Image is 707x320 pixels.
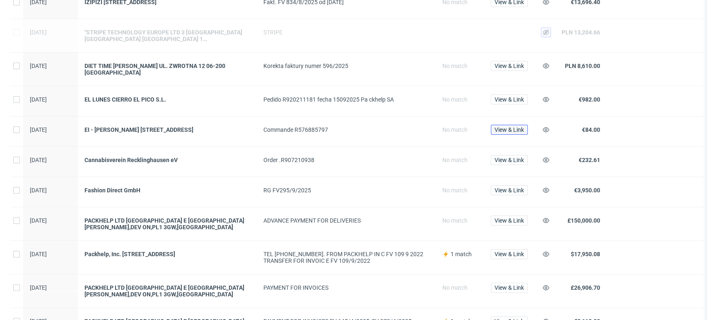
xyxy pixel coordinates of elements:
a: DIET TIME [PERSON_NAME] UL. ZWROTNA 12 06-200 [GEOGRAPHIC_DATA] [84,63,250,76]
a: Cannabisverein Recklinghausen eV [84,157,250,163]
span: No match [442,63,468,69]
span: View & Link [495,63,524,69]
a: PACKHELP LTD [GEOGRAPHIC_DATA] E [GEOGRAPHIC_DATA][PERSON_NAME],DEV ON,PL1 3GW,[GEOGRAPHIC_DATA] [84,284,250,298]
a: View & Link [491,96,528,103]
div: Pedido R920211181 fecha 15092025 Pa ckhelp SA [263,96,429,103]
span: €982.00 [579,96,600,103]
span: [DATE] [30,63,47,69]
span: $17,950.08 [571,251,600,257]
a: EI - [PERSON_NAME] [STREET_ADDRESS] [84,126,250,133]
div: PAYMENT FOR INVOICES [263,284,429,291]
span: View & Link [495,285,524,291]
span: View & Link [495,157,524,163]
div: ADVANCE PAYMENT FOR DELIVERIES [263,217,429,224]
a: View & Link [491,284,528,291]
button: View & Link [491,155,528,165]
a: View & Link [491,187,528,194]
span: €3,950.00 [574,187,600,194]
span: No match [442,284,468,291]
span: [DATE] [30,217,47,224]
span: [DATE] [30,157,47,163]
div: TEL [PHONE_NUMBER]. FROM PACKHELP IN C FV 109 9 2022 TRANSFER FOR INVOIC E FV 109/9/2022 [263,251,429,264]
span: [DATE] [30,29,47,36]
a: View & Link [491,157,528,163]
div: Korekta faktury numer 596/2025 [263,63,429,69]
span: No match [442,217,468,224]
span: View & Link [495,127,524,133]
span: €232.61 [579,157,600,163]
span: No match [442,126,468,133]
span: View & Link [495,187,524,193]
span: View & Link [495,251,524,257]
a: View & Link [491,63,528,69]
span: No match [442,187,468,194]
span: £150,000.00 [567,217,600,224]
button: View & Link [491,125,528,135]
div: Commande R576885797 [263,126,429,133]
span: PLN 13,204.66 [562,29,600,36]
span: €84.00 [582,126,600,133]
a: PACKHELP LTD [GEOGRAPHIC_DATA] E [GEOGRAPHIC_DATA][PERSON_NAME],DEV ON,PL1 3GW,[GEOGRAPHIC_DATA] [84,217,250,230]
button: View & Link [491,185,528,195]
span: £26,906.70 [571,284,600,291]
span: View & Link [495,97,524,102]
button: View & Link [491,61,528,71]
button: View & Link [491,216,528,225]
a: EL LUNES CIERRO EL PICO S.L. [84,96,250,103]
a: View & Link [491,251,528,257]
span: View & Link [495,218,524,223]
span: PLN 8,610.00 [565,63,600,69]
span: No match [442,157,468,163]
span: 1 match [451,251,472,257]
span: [DATE] [30,284,47,291]
button: View & Link [491,95,528,104]
span: [DATE] [30,126,47,133]
span: [DATE] [30,96,47,103]
a: Fashion Direct GmbH [84,187,250,194]
a: View & Link [491,126,528,133]
span: [DATE] [30,187,47,194]
span: No match [442,96,468,103]
button: View & Link [491,283,528,293]
a: Packhelp, Inc. [STREET_ADDRESS] [84,251,250,257]
button: View & Link [491,249,528,259]
span: [DATE] [30,251,47,257]
div: STRIPE [263,29,429,36]
div: Order .R907210938 [263,157,429,163]
a: View & Link [491,217,528,224]
a: "STRIPE TECHNOLOGY EUROPE LTD 3 [GEOGRAPHIC_DATA] [GEOGRAPHIC_DATA] [GEOGRAPHIC_DATA] 1 [GEOGRAPH... [84,29,250,42]
div: RG FV295/9/2025 [263,187,429,194]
